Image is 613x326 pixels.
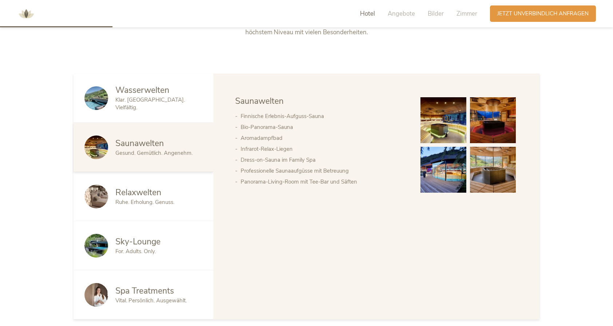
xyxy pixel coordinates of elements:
[155,19,459,37] p: Wählen Sie das AMONTI & LUNARIS – Wellnessresort im facettenreichen Ahrntal für einen Urlaub auf ...
[497,10,589,17] span: Jetzt unverbindlich anfragen
[241,154,406,165] li: Dress-on-Sauna im Family Spa
[241,176,406,187] li: Panorama-Living-Room mit Tee-Bar und Säften
[115,187,161,198] span: Relaxwelten
[428,9,444,18] span: Bilder
[360,9,375,18] span: Hotel
[115,248,156,255] span: For. Adults. Only.
[15,3,37,25] img: AMONTI & LUNARIS Wellnessresort
[15,11,37,16] a: AMONTI & LUNARIS Wellnessresort
[241,133,406,144] li: Aromadampfbad
[115,236,161,247] span: Sky-Lounge
[235,95,284,107] span: Saunawelten
[115,285,174,296] span: Spa Treatments
[388,9,415,18] span: Angebote
[241,144,406,154] li: Infrarot-Relax-Liegen
[241,165,406,176] li: Professionelle Saunaaufgüsse mit Betreuung
[456,9,477,18] span: Zimmer
[115,96,185,111] span: Klar. [GEOGRAPHIC_DATA]. Vielfältig.
[241,122,406,133] li: Bio-Panorama-Sauna
[115,199,174,206] span: Ruhe. Erholung. Genuss.
[115,138,164,149] span: Saunawelten
[115,85,169,96] span: Wasserwelten
[115,149,193,157] span: Gesund. Gemütlich. Angenehm.
[115,297,187,304] span: Vital. Persönlich. Ausgewählt.
[241,111,406,122] li: Finnische Erlebnis-Aufguss-Sauna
